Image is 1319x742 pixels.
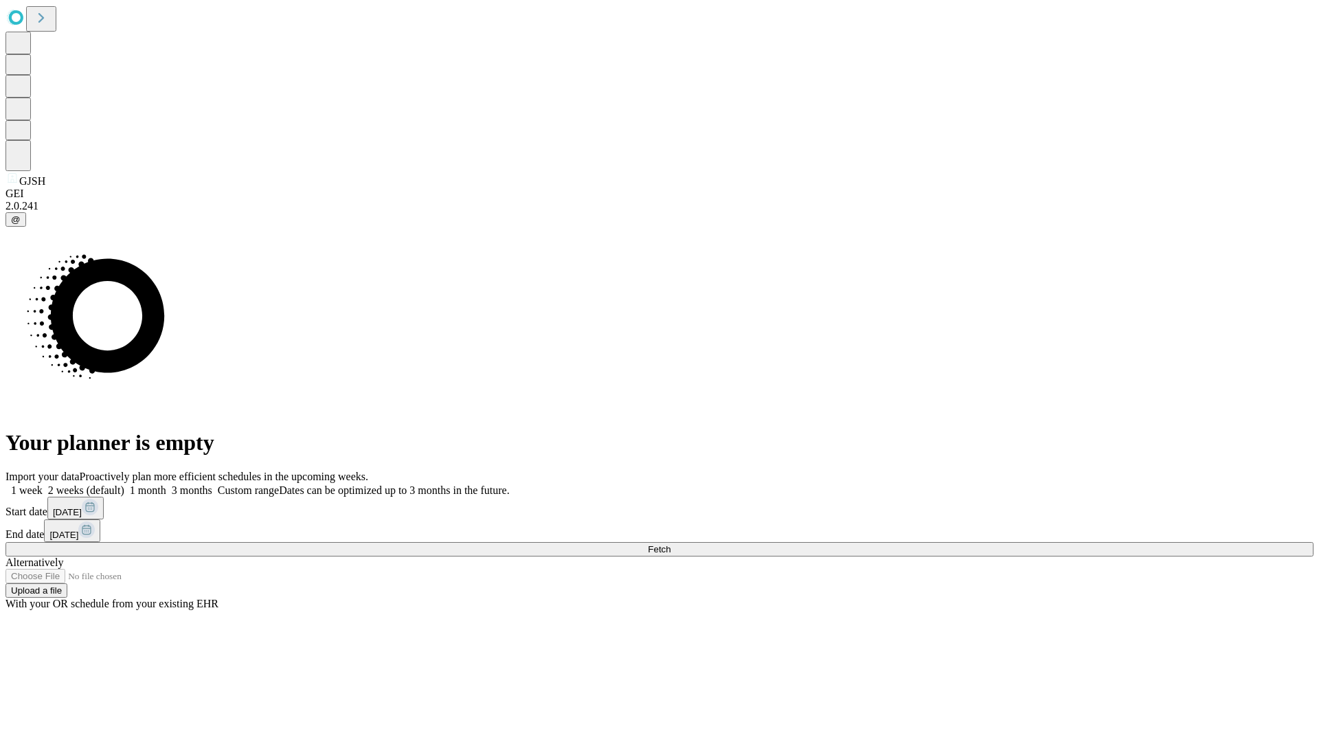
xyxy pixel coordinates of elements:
span: [DATE] [53,507,82,517]
button: Fetch [5,542,1314,556]
span: 1 week [11,484,43,496]
span: Proactively plan more efficient schedules in the upcoming weeks. [80,471,368,482]
span: Alternatively [5,556,63,568]
span: Import your data [5,471,80,482]
span: With your OR schedule from your existing EHR [5,598,218,609]
div: Start date [5,497,1314,519]
button: [DATE] [47,497,104,519]
button: [DATE] [44,519,100,542]
span: 1 month [130,484,166,496]
span: 3 months [172,484,212,496]
span: 2 weeks (default) [48,484,124,496]
span: @ [11,214,21,225]
div: 2.0.241 [5,200,1314,212]
div: End date [5,519,1314,542]
button: Upload a file [5,583,67,598]
span: Dates can be optimized up to 3 months in the future. [279,484,509,496]
span: Fetch [648,544,670,554]
button: @ [5,212,26,227]
span: [DATE] [49,530,78,540]
span: Custom range [218,484,279,496]
span: GJSH [19,175,45,187]
h1: Your planner is empty [5,430,1314,456]
div: GEI [5,188,1314,200]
